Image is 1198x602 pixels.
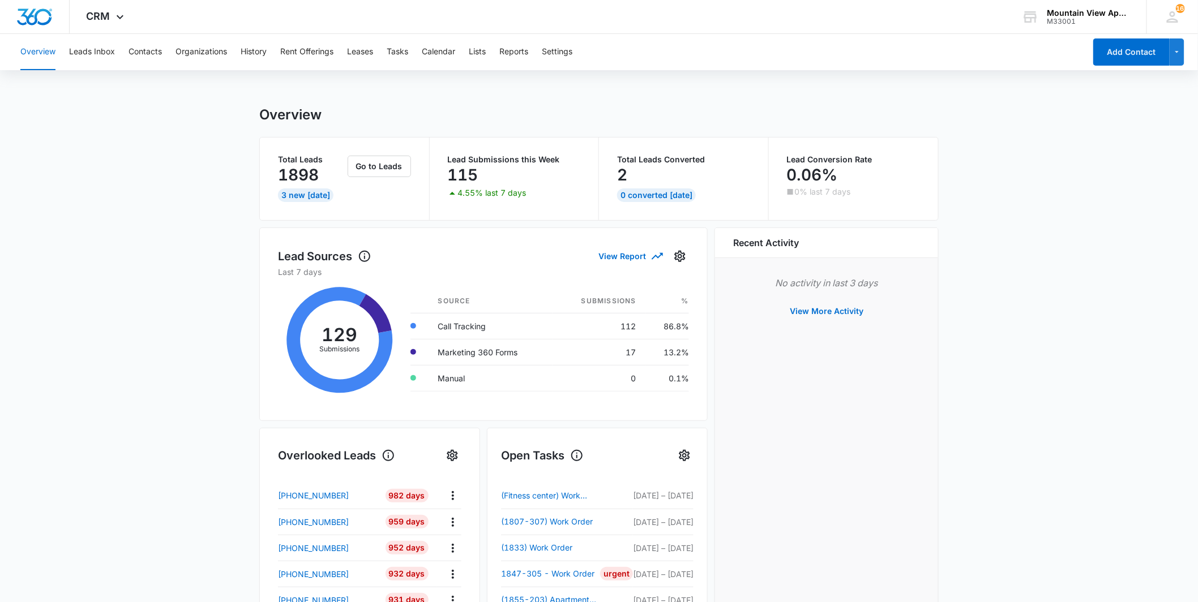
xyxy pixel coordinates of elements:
h1: Overview [259,106,322,123]
button: Organizations [176,34,227,70]
span: CRM [87,10,110,22]
button: Actions [444,487,461,504]
p: Lead Submissions this Week [448,156,581,164]
div: account name [1047,8,1130,18]
a: [PHONE_NUMBER] [278,516,377,528]
button: Contacts [129,34,162,70]
p: No activity in last 3 days [733,276,920,290]
button: Actions [444,539,461,557]
button: Settings [443,446,461,465]
p: [DATE] – [DATE] [633,489,694,501]
p: [PHONE_NUMBER] [278,542,349,554]
div: 3 New [DATE] [278,188,333,202]
button: Calendar [422,34,455,70]
p: 4.55% last 7 days [458,189,527,197]
div: 959 Days [386,515,429,528]
button: Overview [20,34,55,70]
a: (1833) Work Order [501,541,600,554]
button: Rent Offerings [280,34,333,70]
button: Settings [675,446,694,465]
h1: Overlooked Leads [278,447,395,464]
p: 2 [617,166,627,184]
td: Marketing 360 Forms [429,339,553,365]
div: 0 Converted [DATE] [617,188,696,202]
button: Settings [542,34,572,70]
button: History [241,34,267,70]
a: [PHONE_NUMBER] [278,489,377,501]
p: Total Leads [278,156,345,164]
p: [PHONE_NUMBER] [278,516,349,528]
button: Settings [671,247,689,265]
div: account id [1047,18,1130,25]
td: 17 [553,339,645,365]
p: Last 7 days [278,266,689,278]
td: Call Tracking [429,313,553,339]
p: [DATE] – [DATE] [633,516,694,528]
button: Actions [444,513,461,531]
button: Lists [469,34,486,70]
a: (Fitness center) Work Order [501,489,600,502]
p: Total Leads Converted [617,156,750,164]
button: Actions [444,565,461,583]
h6: Recent Activity [733,236,799,250]
h1: Open Tasks [501,447,584,464]
div: 932 Days [386,567,429,580]
a: [PHONE_NUMBER] [278,568,377,580]
p: [PHONE_NUMBER] [278,568,349,580]
td: Manual [429,365,553,391]
p: 0% last 7 days [795,188,851,196]
th: Submissions [553,289,645,313]
button: Add Contact [1093,38,1170,66]
button: View More Activity [778,298,875,325]
p: [DATE] – [DATE] [633,542,694,554]
p: 1898 [278,166,319,184]
th: Source [429,289,553,313]
p: [DATE] – [DATE] [633,568,694,580]
p: Lead Conversion Rate [787,156,921,164]
h1: Lead Sources [278,248,371,265]
td: 0 [553,365,645,391]
button: Leases [347,34,373,70]
button: Tasks [387,34,408,70]
a: (1807-307) Work Order [501,515,600,528]
p: 115 [448,166,478,184]
div: notifications count [1176,4,1185,13]
div: 982 Days [386,489,429,502]
a: Go to Leads [348,161,411,171]
a: [PHONE_NUMBER] [278,542,377,554]
td: 13.2% [645,339,689,365]
div: 952 Days [386,541,429,554]
th: % [645,289,689,313]
td: 112 [553,313,645,339]
p: [PHONE_NUMBER] [278,489,349,501]
span: 165 [1176,4,1185,13]
button: Go to Leads [348,156,411,177]
p: 0.06% [787,166,838,184]
td: 0.1% [645,365,689,391]
a: 1847-305 - Work Order [501,567,600,580]
div: Urgent [600,567,633,580]
button: Leads Inbox [69,34,115,70]
button: Reports [499,34,528,70]
td: 86.8% [645,313,689,339]
button: View Report [598,246,662,266]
